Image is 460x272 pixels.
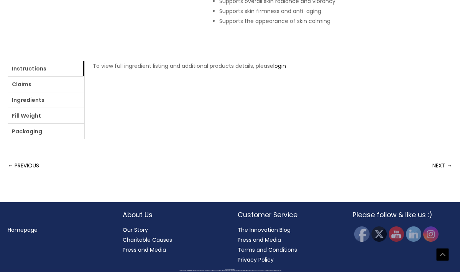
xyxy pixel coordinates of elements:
nav: Menu [8,225,107,235]
nav: About Us [123,225,222,255]
a: Charitable Causes [123,236,172,244]
a: Claims [8,77,84,92]
span: Cosmetic Solutions [230,269,235,270]
a: NEXT → [432,158,452,173]
img: Facebook [354,226,370,242]
a: Packaging [8,124,84,139]
a: Fill Weight [8,108,84,123]
li: Supports the appearance of skin calming [219,16,452,26]
a: ← PREVIOUS [8,158,39,173]
a: Terms and Conditions [238,246,297,254]
h2: About Us [123,210,222,220]
div: Copyright © 2025 [13,269,447,270]
h2: Customer Service [238,210,337,220]
a: Homepage [8,226,38,234]
a: Our Story [123,226,148,234]
a: Ingredients [8,92,84,108]
a: Press and Media [238,236,281,244]
h2: Please follow & like us :) [353,210,452,220]
p: To view full ingredient listing and additional products details, please [93,61,444,71]
a: Instructions [8,61,84,76]
a: Press and Media [123,246,166,254]
nav: Customer Service [238,225,337,265]
img: Twitter [371,226,387,242]
a: The Innovation Blog [238,226,291,234]
a: Privacy Policy [238,256,274,264]
a: login [273,62,286,70]
li: Supports skin firmness and anti-aging [219,6,452,16]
